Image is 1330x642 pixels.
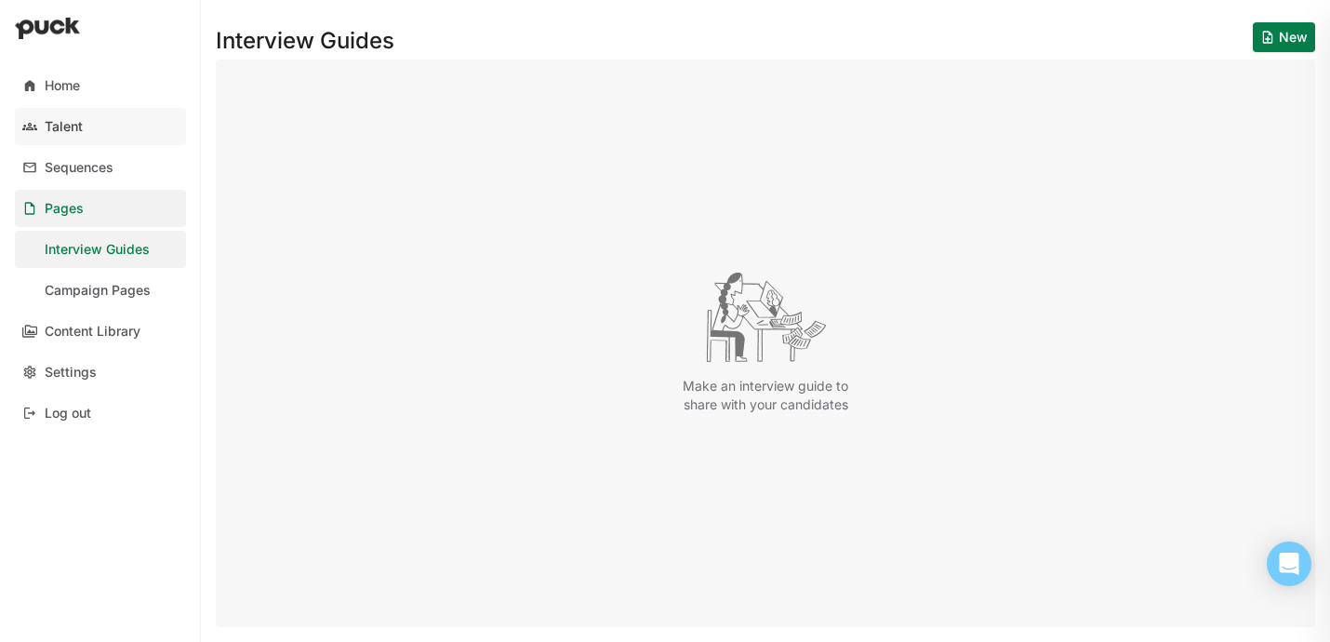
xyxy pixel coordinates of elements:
div: Campaign Pages [45,283,151,299]
div: Interview Guides [45,242,150,258]
a: Settings [15,354,186,391]
div: Log out [45,406,91,421]
a: Sequences [15,149,186,186]
div: Content Library [45,324,140,340]
div: Make an interview guide to share with your candidates [668,377,863,413]
a: Campaign Pages [15,272,186,309]
a: Content Library [15,313,186,350]
a: Home [15,67,186,104]
div: Pages [45,201,84,217]
div: Talent [45,119,83,135]
div: Settings [45,365,97,381]
h1: Interview Guides [216,30,394,52]
div: Home [45,78,80,94]
img: Empty Table [706,273,826,362]
a: Interview Guides [15,231,186,268]
div: Sequences [45,160,113,176]
div: Open Intercom Messenger [1267,542,1311,586]
a: Pages [15,190,186,227]
button: New [1253,22,1315,52]
a: Talent [15,108,186,145]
